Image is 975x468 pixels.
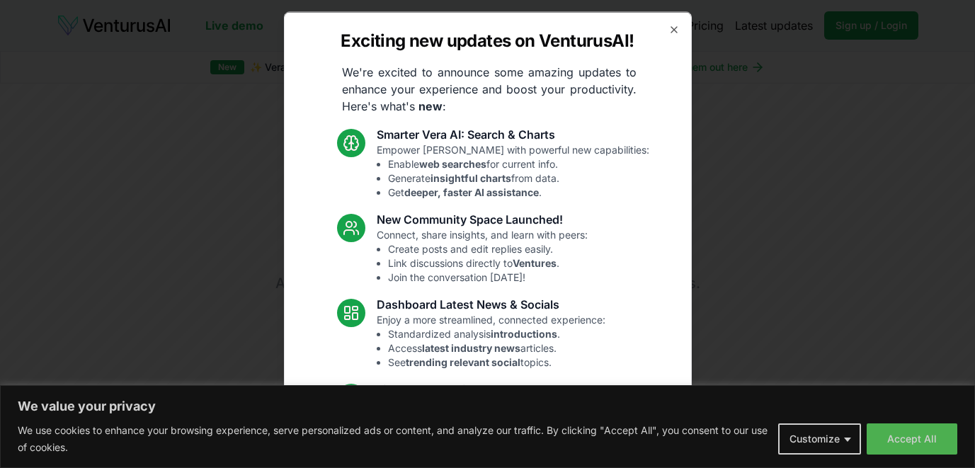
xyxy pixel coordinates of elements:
h3: Fixes and UI Polish [377,380,595,397]
li: Generate from data. [388,171,649,185]
li: Create posts and edit replies easily. [388,241,588,256]
li: Resolved Vera chart loading issue. [388,411,595,426]
p: Empower [PERSON_NAME] with powerful new capabilities: [377,142,649,199]
strong: insightful charts [431,171,511,183]
li: See topics. [388,355,605,369]
li: Enhanced overall UI consistency. [388,440,595,454]
h2: Exciting new updates on VenturusAI! [341,29,634,52]
h3: New Community Space Launched! [377,210,588,227]
p: We're excited to announce some amazing updates to enhance your experience and boost your producti... [331,63,648,114]
strong: new [418,98,443,113]
li: Access articles. [388,341,605,355]
strong: deeper, faster AI assistance [404,186,539,198]
li: Enable for current info. [388,156,649,171]
strong: Ventures [513,256,557,268]
strong: latest industry news [422,341,520,353]
strong: trending relevant social [406,355,520,367]
strong: introductions [491,327,557,339]
li: Standardized analysis . [388,326,605,341]
p: Enjoy a more streamlined, connected experience: [377,312,605,369]
p: Smoother performance and improved usability: [377,397,595,454]
h3: Dashboard Latest News & Socials [377,295,605,312]
strong: web searches [419,157,486,169]
p: Connect, share insights, and learn with peers: [377,227,588,284]
li: Get . [388,185,649,199]
li: Link discussions directly to . [388,256,588,270]
li: Join the conversation [DATE]! [388,270,588,284]
h3: Smarter Vera AI: Search & Charts [377,125,649,142]
li: Fixed mobile chat & sidebar glitches. [388,426,595,440]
